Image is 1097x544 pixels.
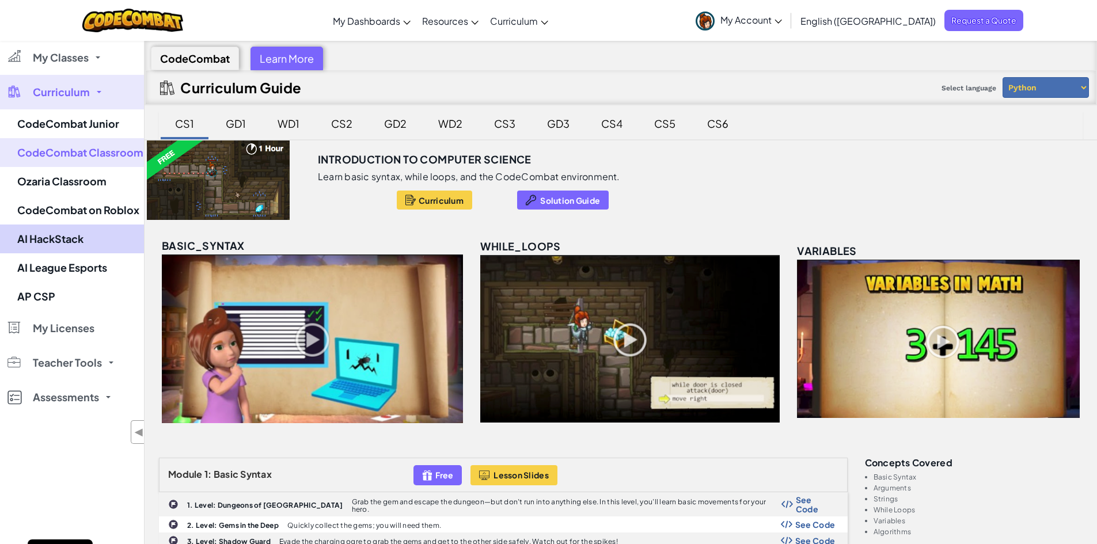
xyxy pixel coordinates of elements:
[944,10,1023,31] a: Request a Quote
[33,52,89,63] span: My Classes
[781,500,793,508] img: Show Code Logo
[250,47,323,70] div: Learn More
[214,468,272,480] span: Basic Syntax
[484,5,554,36] a: Curriculum
[781,520,792,528] img: Show Code Logo
[483,110,527,137] div: CS3
[422,469,432,482] img: IconFreeLevelv2.svg
[435,470,453,480] span: Free
[720,14,782,26] span: My Account
[168,499,179,509] img: IconChallengeLevel.svg
[517,191,609,210] button: Solution Guide
[696,110,740,137] div: CS6
[187,521,279,530] b: 2. Level: Gems in the Deep
[327,5,416,36] a: My Dashboards
[797,244,857,257] span: variables
[690,2,788,39] a: My Account
[874,495,1083,503] li: Strings
[696,12,715,31] img: avatar
[416,5,484,36] a: Resources
[422,15,468,27] span: Resources
[33,357,102,368] span: Teacher Tools
[180,79,302,96] h2: Curriculum Guide
[160,81,174,95] img: IconCurriculumGuide.svg
[643,110,687,137] div: CS5
[937,79,1001,97] span: Select language
[333,15,400,27] span: My Dashboards
[470,465,557,485] button: Lesson Slides
[168,519,179,530] img: IconChallengeLevel.svg
[82,9,183,32] img: CodeCombat logo
[318,171,620,182] p: Learn basic syntax, while loops, and the CodeCombat environment.
[266,110,311,137] div: WD1
[33,392,99,402] span: Assessments
[874,517,1083,524] li: Variables
[162,239,245,252] span: basic_syntax
[287,522,441,529] p: Quickly collect the gems; you will need them.
[795,520,836,529] span: See Code
[427,110,474,137] div: WD2
[490,15,538,27] span: Curriculum
[494,470,549,480] span: Lesson Slides
[480,255,780,423] img: while_loops_unlocked.png
[796,495,836,513] span: See Code
[590,110,634,137] div: CS4
[159,492,848,516] a: 1. Level: Dungeons of [GEOGRAPHIC_DATA] Grab the gem and escape the dungeon—but don’t run into an...
[397,191,472,210] button: Curriculum
[874,484,1083,492] li: Arguments
[187,501,343,509] b: 1. Level: Dungeons of [GEOGRAPHIC_DATA]
[373,110,418,137] div: GD2
[874,506,1083,513] li: While Loops
[480,239,560,253] span: while_loops
[797,260,1080,418] img: variables_unlocked.png
[320,110,364,137] div: CS2
[164,110,206,137] div: CS1
[874,473,1083,481] li: Basic Syntax
[419,196,464,205] span: Curriculum
[874,528,1083,535] li: Algorithms
[540,196,600,205] span: Solution Guide
[352,498,781,513] p: Grab the gem and escape the dungeon—but don’t run into anything else. In this level, you’ll learn...
[800,15,936,27] span: English ([GEOGRAPHIC_DATA])
[151,47,239,70] div: CodeCombat
[168,468,203,480] span: Module
[162,254,463,423] img: basic_syntax_unlocked.png
[214,110,257,137] div: GD1
[33,323,94,333] span: My Licenses
[536,110,581,137] div: GD3
[318,151,532,168] h3: Introduction to Computer Science
[204,468,212,480] span: 1:
[134,424,144,440] span: ◀
[795,5,942,36] a: English ([GEOGRAPHIC_DATA])
[159,516,848,532] a: 2. Level: Gems in the Deep Quickly collect the gems; you will need them. Show Code Logo See Code
[865,458,1083,467] h3: Concepts covered
[33,87,90,97] span: Curriculum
